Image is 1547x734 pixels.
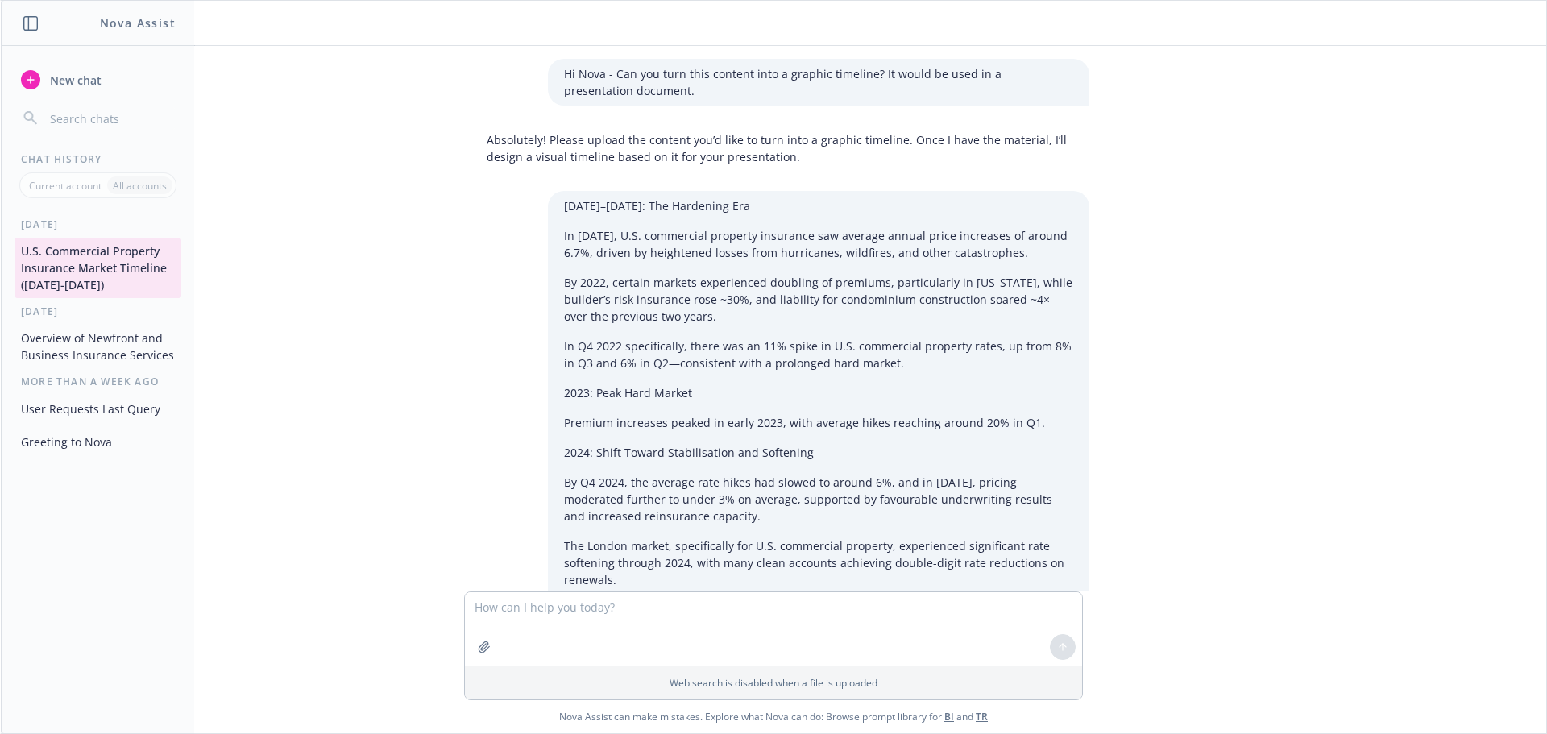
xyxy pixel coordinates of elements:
[564,384,1073,401] p: 2023: Peak Hard Market
[564,444,1073,461] p: 2024: Shift Toward Stabilisation and Softening
[559,700,988,733] span: Nova Assist can make mistakes. Explore what Nova can do: Browse prompt library for and
[2,375,194,388] div: More than a week ago
[2,305,194,318] div: [DATE]
[944,710,954,724] a: BI
[100,15,176,31] h1: Nova Assist
[47,107,175,130] input: Search chats
[564,338,1073,371] p: In Q4 2022 specifically, there was an 11% spike in U.S. commercial property rates, up from 8% in ...
[564,474,1073,525] p: By Q4 2024, the average rate hikes had slowed to around 6%, and in [DATE], pricing moderated furt...
[564,537,1073,588] p: The London market, specifically for U.S. commercial property, experienced significant rate soften...
[15,396,181,422] button: User Requests Last Query
[15,238,181,298] button: U.S. Commercial Property Insurance Market Timeline ([DATE]-[DATE])
[564,65,1073,99] p: Hi Nova - Can you turn this content into a graphic timeline? It would be used in a presentation d...
[564,414,1073,431] p: Premium increases peaked in early 2023, with average hikes reaching around 20% in Q1.
[564,197,1073,214] p: [DATE]–[DATE]: The Hardening Era
[976,710,988,724] a: TR
[487,131,1073,165] p: Absolutely! Please upload the content you’d like to turn into a graphic timeline. Once I have the...
[564,274,1073,325] p: By 2022, certain markets experienced doubling of premiums, particularly in [US_STATE], while buil...
[15,429,181,455] button: Greeting to Nova
[29,179,102,193] p: Current account
[15,65,181,94] button: New chat
[2,218,194,231] div: [DATE]
[475,676,1072,690] p: Web search is disabled when a file is uploaded
[564,227,1073,261] p: In [DATE], U.S. commercial property insurance saw average annual price increases of around 6.7%, ...
[15,325,181,368] button: Overview of Newfront and Business Insurance Services
[2,152,194,166] div: Chat History
[47,72,102,89] span: New chat
[113,179,167,193] p: All accounts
